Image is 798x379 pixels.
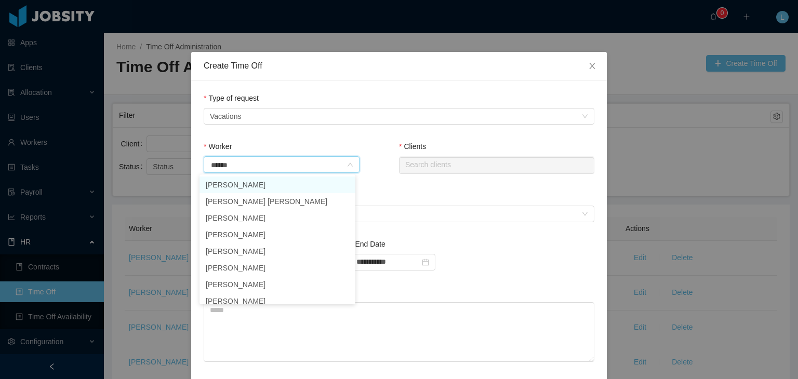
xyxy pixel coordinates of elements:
li: [PERSON_NAME] [199,226,355,243]
div: Create Time Off [204,60,594,72]
label: Type of request [204,94,259,102]
li: [PERSON_NAME] [199,260,355,276]
label: End Date [350,240,385,248]
div: Select status [210,209,577,219]
li: [PERSON_NAME] [199,210,355,226]
li: [PERSON_NAME] [199,293,355,309]
button: Close [578,52,607,81]
textarea: Notes [204,302,594,362]
i: icon: down [582,211,588,218]
li: [PERSON_NAME] [199,177,355,193]
label: Worker [204,142,232,151]
li: [PERSON_NAME] [PERSON_NAME] [199,193,355,210]
li: [PERSON_NAME] [199,243,355,260]
i: icon: calendar [422,259,429,266]
div: Vacations [210,109,241,124]
i: icon: close [588,62,596,70]
li: [PERSON_NAME] [199,276,355,293]
label: Clients [399,142,426,151]
input: Worker [210,158,347,173]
